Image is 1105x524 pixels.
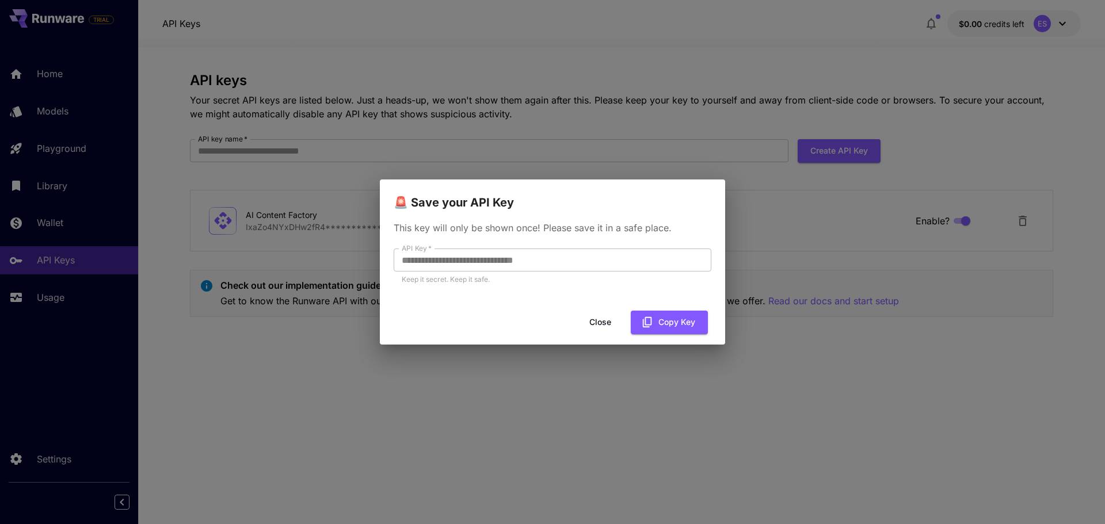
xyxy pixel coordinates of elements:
p: Keep it secret. Keep it safe. [402,274,703,285]
button: Close [574,311,626,334]
h2: 🚨 Save your API Key [380,179,725,212]
label: API Key [402,243,432,253]
button: Copy Key [631,311,708,334]
p: This key will only be shown once! Please save it in a safe place. [394,221,711,235]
